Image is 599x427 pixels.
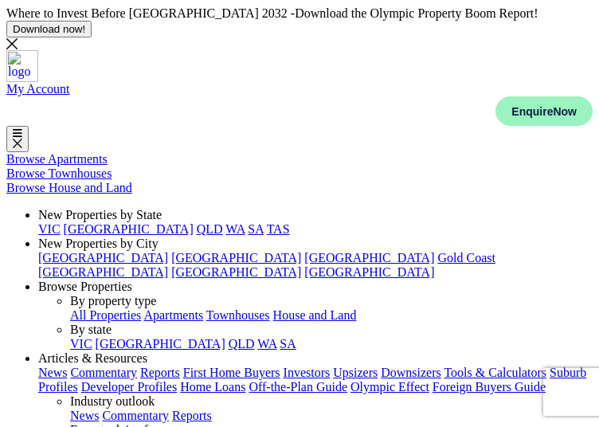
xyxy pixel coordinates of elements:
[38,366,586,394] a: Suburb Profiles
[143,308,203,322] a: Apartments
[333,366,378,379] a: Upsizers
[350,380,429,394] a: Olympic Effect
[437,251,495,264] a: Gold Coast
[495,96,593,126] button: EnquireNow
[304,251,434,264] a: [GEOGRAPHIC_DATA]
[197,222,223,236] a: QLD
[171,265,301,279] a: [GEOGRAPHIC_DATA]
[267,222,290,236] a: TAS
[70,323,112,336] a: By state
[180,380,245,394] a: Home Loans
[280,337,296,351] a: SA
[433,380,546,394] a: Foreign Buyers Guide
[38,222,61,236] a: VIC
[70,366,137,379] a: Commentary
[6,166,112,180] a: Browse Townhouses
[81,380,177,394] a: Developer Profiles
[6,6,538,20] span: Where to Invest Before [GEOGRAPHIC_DATA] 2032 -
[381,366,441,379] a: Downsizers
[70,394,155,408] a: Industry outlook
[140,366,180,379] a: Reports
[38,366,67,379] a: News
[6,21,92,37] button: Download now!
[248,222,264,236] a: SA
[64,222,194,236] a: [GEOGRAPHIC_DATA]
[38,251,168,264] a: [GEOGRAPHIC_DATA]
[6,82,70,96] a: account
[257,337,276,351] a: WA
[70,294,156,308] a: By property type
[284,366,331,379] a: Investors
[70,308,141,322] a: All Properties
[102,409,169,422] a: Commentary
[6,152,108,166] a: Browse Apartments
[553,105,577,118] span: Now
[229,337,255,351] a: QLD
[172,409,212,422] a: Reports
[206,308,270,322] a: Townhouses
[70,409,99,422] a: News
[444,366,546,379] a: Tools & Calculators
[171,251,301,264] a: [GEOGRAPHIC_DATA]
[70,337,92,351] a: VIC
[304,265,434,279] a: [GEOGRAPHIC_DATA]
[38,280,132,293] a: Browse Properties
[38,237,159,250] a: New Properties by City
[6,50,593,82] a: navigations
[183,366,280,379] a: First Home Buyers
[6,126,29,152] button: Toggle navigation
[295,6,538,20] span: Download the Olympic Property Boom Report!
[38,351,147,365] a: Articles & Resources
[96,337,225,351] a: [GEOGRAPHIC_DATA]
[38,208,162,221] a: New Properties by State
[38,265,168,279] a: [GEOGRAPHIC_DATA]
[6,181,132,194] a: Browse House and Land
[6,50,38,82] img: logo
[249,380,347,394] a: Off-the-Plan Guide
[273,308,357,322] a: House and Land
[225,222,245,236] a: WA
